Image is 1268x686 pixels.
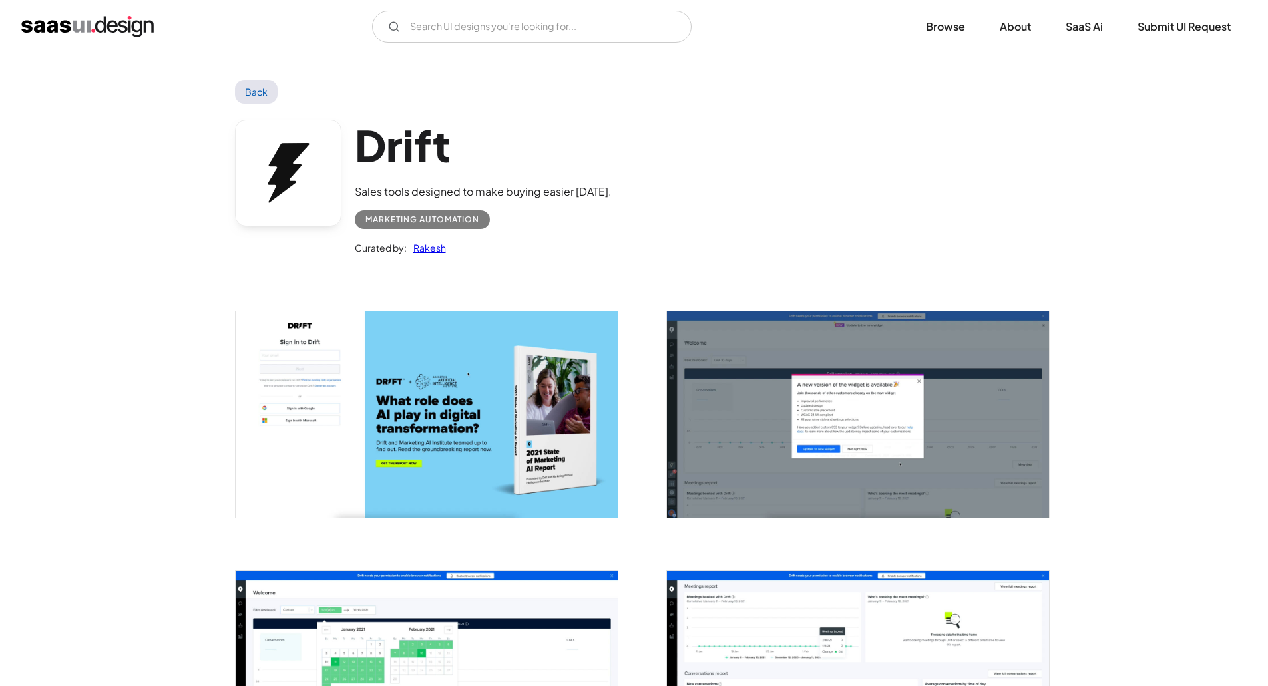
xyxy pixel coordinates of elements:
[1050,12,1119,41] a: SaaS Ai
[236,311,618,517] a: open lightbox
[355,184,612,200] div: Sales tools designed to make buying easier [DATE].
[984,12,1047,41] a: About
[21,16,154,37] a: home
[372,11,692,43] input: Search UI designs you're looking for...
[355,240,407,256] div: Curated by:
[667,311,1049,517] img: 6024a3a96bb9cb829832ee0a_Drift%20welcome%20screen%20wit%20a%20new%20update%20modal.jpg
[235,80,278,104] a: Back
[667,311,1049,517] a: open lightbox
[910,12,981,41] a: Browse
[372,11,692,43] form: Email Form
[355,120,612,171] h1: Drift
[1122,12,1247,41] a: Submit UI Request
[236,311,618,517] img: 6024a3a959ded6b9dce20743_Drift%20Sign%20in.jpg
[407,240,446,256] a: Rakesh
[365,212,479,228] div: Marketing Automation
